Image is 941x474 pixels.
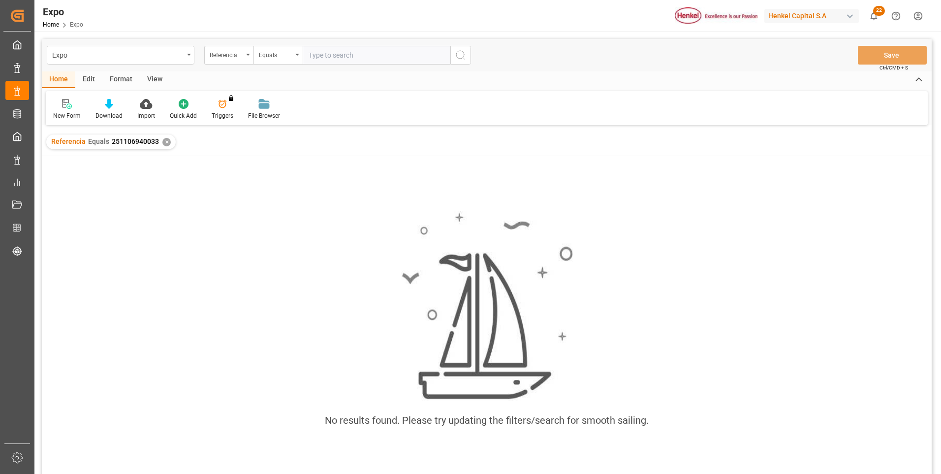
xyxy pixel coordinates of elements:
button: search button [450,46,471,65]
div: Quick Add [170,111,197,120]
div: Referencia [210,48,243,60]
div: No results found. Please try updating the filters/search for smooth sailing. [325,413,649,428]
button: open menu [204,46,253,65]
div: Expo [52,48,184,61]
div: File Browser [248,111,280,120]
span: 251106940033 [112,137,159,145]
div: Home [42,71,75,88]
input: Type to search [303,46,450,65]
div: Download [95,111,123,120]
div: Expo [43,4,83,19]
div: ✕ [162,138,171,146]
button: show 22 new notifications [863,5,885,27]
span: Equals [88,137,109,145]
img: smooth_sailing.jpeg [401,211,573,401]
button: open menu [47,46,194,65]
div: Format [102,71,140,88]
button: Save [858,46,927,65]
img: Henkel%20logo.jpg_1689854090.jpg [675,7,757,25]
a: Home [43,21,59,28]
button: Help Center [885,5,907,27]
span: 22 [873,6,885,16]
button: Henkel Capital S.A [764,6,863,25]
div: New Form [53,111,81,120]
div: Equals [259,48,292,60]
button: open menu [253,46,303,65]
div: Henkel Capital S.A [764,9,859,23]
div: Edit [75,71,102,88]
div: View [140,71,170,88]
span: Referencia [51,137,86,145]
div: Import [137,111,155,120]
span: Ctrl/CMD + S [879,64,908,71]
